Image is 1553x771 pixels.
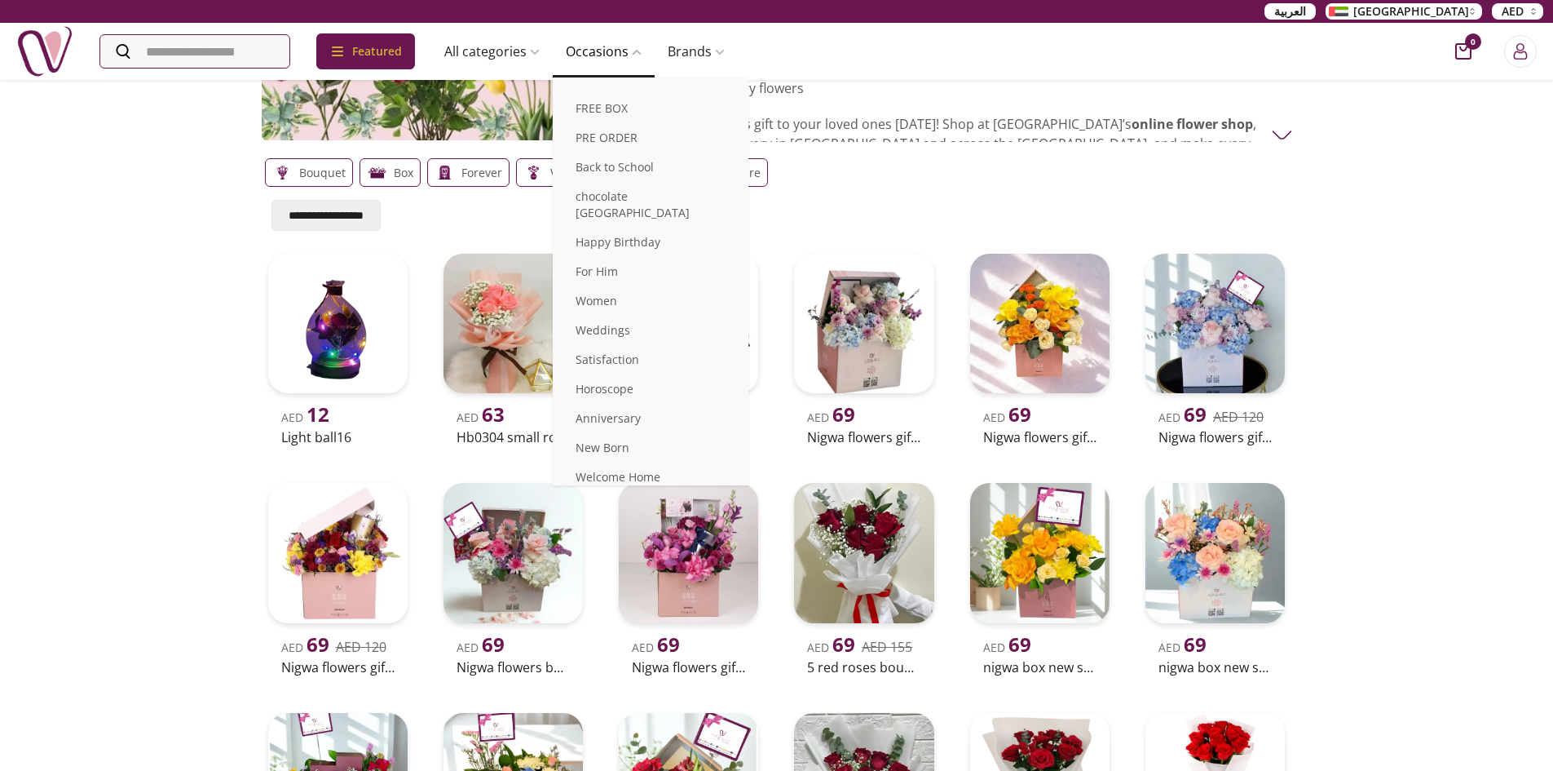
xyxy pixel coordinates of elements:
[1274,3,1306,20] span: العربية
[482,401,505,428] span: 63
[807,428,920,447] h2: Nigwa flowers gift style6
[862,638,912,656] del: AED 155
[367,162,387,183] img: gifts-uae-Box
[553,404,748,433] a: Anniversary
[457,640,505,655] span: AED
[794,483,933,623] img: uae-gifts-5 Red Roses Bouquet
[457,658,570,677] h2: Nigwa flowers box for occasions 1
[553,257,748,286] a: For Him
[632,640,680,655] span: AED
[1353,3,1469,20] span: [GEOGRAPHIC_DATA]
[1502,3,1524,20] span: AED
[461,163,502,183] p: forever
[553,35,655,68] a: Occasions
[807,658,920,677] h2: 5 red roses bouquet
[1158,410,1207,425] span: AED
[1455,43,1471,60] button: cart-button
[262,247,414,450] a: uae-gifts-Light ball16AED 12Light ball16
[268,483,408,623] img: uae-gifts-Nigwa Flowers Gift style.4
[268,254,408,393] img: uae-gifts-Light ball16
[832,401,855,428] span: 69
[336,638,386,656] del: AED 120
[553,228,748,257] a: Happy Birthday
[983,428,1096,447] h2: Nigwa flowers gift style5
[431,35,553,68] a: All categories
[553,153,748,182] a: Back to School
[553,182,748,228] a: chocolate [GEOGRAPHIC_DATA]
[457,410,505,425] span: AED
[1213,408,1264,426] del: AED 120
[443,254,583,393] img: uae-gifts-HB0304 Small Roses Bouquet 22
[394,163,413,183] p: Box
[788,476,940,680] a: uae-gifts-5 Red Roses BouquetAED 69AED 1555 red roses bouquet
[1158,640,1207,655] span: AED
[272,162,293,183] img: gifts-uae-Bouquet
[16,23,73,80] img: Nigwa-uae-gifts
[100,35,289,68] input: Search
[1132,115,1253,133] strong: online flower shop
[619,483,758,623] img: uae-gifts-Nigwa Flowers Gift style8
[983,658,1096,677] h2: nigwa box new style 5
[657,631,680,658] span: 69
[1008,401,1031,428] span: 69
[553,123,748,153] a: PRE ORDER
[1139,247,1291,450] a: uae-gifts-Nigwa Flowers Gift style.3AED 69AED 120Nigwa flowers gift style.3
[794,254,933,393] img: uae-gifts-Nigwa Flowers Gift style6
[281,640,329,655] span: AED
[281,428,395,447] h2: Light ball16
[1158,428,1272,447] h2: Nigwa flowers gift style.3
[832,631,855,658] span: 69
[983,410,1031,425] span: AED
[807,410,855,425] span: AED
[437,247,589,450] a: uae-gifts-HB0304 Small Roses Bouquet 22AED 63Hb0304 small roses bouquet 22
[1139,476,1291,680] a: uae-gifts-nigwa box new style 4AED 69nigwa box new style 4
[1145,483,1285,623] img: uae-gifts-nigwa box new style 4
[281,658,395,677] h2: Nigwa flowers gift style.4
[964,476,1116,680] a: uae-gifts-nigwa box new style 5AED 69nigwa box new style 5
[553,316,748,345] a: Weddings
[553,374,748,404] a: Horoscope
[1158,658,1272,677] h2: nigwa box new style 4
[788,247,940,450] a: uae-gifts-Nigwa Flowers Gift style6AED 69Nigwa flowers gift style6
[281,410,329,425] span: AED
[632,658,745,677] h2: Nigwa flowers gift style8
[553,286,748,316] a: Women
[443,483,583,623] img: uae-gifts-Nigwa Flowers box for occasions 1
[437,476,589,680] a: uae-gifts-Nigwa Flowers box for occasions 1AED 69Nigwa flowers box for occasions 1
[1504,35,1537,68] button: Login
[964,247,1116,450] a: uae-gifts-Nigwa Flowers Gift style5AED 69Nigwa flowers gift style5
[1008,631,1031,658] span: 69
[523,162,544,183] img: gifts-uae-Vase
[550,163,576,183] p: Vase
[553,433,748,463] a: New Born
[1145,254,1285,393] img: uae-gifts-Nigwa Flowers Gift style.3
[262,476,414,680] a: uae-gifts-Nigwa Flowers Gift style.4AED 69AED 120Nigwa flowers gift style.4
[970,483,1110,623] img: uae-gifts-nigwa box new style 5
[307,631,329,658] span: 69
[970,254,1110,393] img: uae-gifts-Nigwa Flowers Gift style5
[482,631,505,658] span: 69
[299,163,346,183] p: Bouquet
[553,345,748,374] a: Satisfaction
[553,463,748,492] a: Welcome Home
[307,401,329,428] span: 12
[316,33,415,69] div: Featured
[1492,3,1543,20] button: AED
[1272,125,1292,145] img: Flower
[612,476,765,680] a: uae-gifts-Nigwa Flowers Gift style8AED 69Nigwa flowers gift style8
[604,114,1282,173] p: Don’t wait, send flowers gift to your loved ones [DATE]! Shop at [GEOGRAPHIC_DATA]’s , enjoy luxu...
[1329,7,1348,16] img: Arabic_dztd3n.png
[1465,33,1481,50] span: 0
[457,428,570,447] h2: Hb0304 small roses bouquet 22
[553,94,748,123] a: FREE BOX
[1184,401,1207,428] span: 69
[983,640,1031,655] span: AED
[655,35,738,68] a: Brands
[1184,631,1207,658] span: 69
[435,162,455,183] img: gifts-uae-forever
[807,640,855,655] span: AED
[1326,3,1482,20] button: [GEOGRAPHIC_DATA]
